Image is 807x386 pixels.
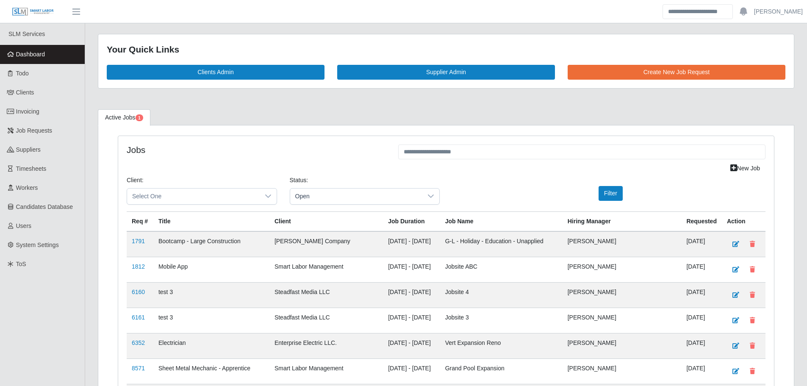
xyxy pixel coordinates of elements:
span: SLM Services [8,31,45,37]
div: Your Quick Links [107,43,785,56]
td: Mobile App [153,257,269,282]
td: Steadfast Media LLC [269,282,383,308]
td: Jobsite ABC [440,257,563,282]
span: Suppliers [16,146,41,153]
span: Invoicing [16,108,39,115]
a: [PERSON_NAME] [754,7,803,16]
th: Title [153,211,269,231]
th: Action [722,211,765,231]
th: Client [269,211,383,231]
td: [DATE] - [DATE] [383,231,440,257]
span: System Settings [16,242,59,248]
td: [PERSON_NAME] [563,282,682,308]
a: Supplier Admin [337,65,555,80]
td: [PERSON_NAME] [563,333,682,358]
td: test 3 [153,308,269,333]
td: [DATE] [681,308,722,333]
a: 6161 [132,314,145,321]
span: Users [16,222,32,229]
a: 1791 [132,238,145,244]
th: Requested [681,211,722,231]
td: [DATE] [681,333,722,358]
td: [PERSON_NAME] [563,231,682,257]
td: G-L - Holiday - Education - Unapplied [440,231,563,257]
img: SLM Logo [12,7,54,17]
td: Smart Labor Management [269,257,383,282]
th: Job Duration [383,211,440,231]
td: [PERSON_NAME] [563,358,682,384]
td: Steadfast Media LLC [269,308,383,333]
td: Jobsite 3 [440,308,563,333]
button: Filter [599,186,623,201]
span: ToS [16,261,26,267]
a: Clients Admin [107,65,324,80]
span: Pending Jobs [136,114,143,121]
td: Grand Pool Expansion [440,358,563,384]
td: [DATE] - [DATE] [383,282,440,308]
span: Timesheets [16,165,47,172]
td: [DATE] - [DATE] [383,257,440,282]
h4: Jobs [127,144,385,155]
span: Candidates Database [16,203,73,210]
td: [PERSON_NAME] [563,308,682,333]
span: Select One [127,189,260,204]
label: Client: [127,176,144,185]
span: Dashboard [16,51,45,58]
a: 6160 [132,289,145,295]
span: Clients [16,89,34,96]
td: test 3 [153,282,269,308]
td: Enterprise Electric LLC. [269,333,383,358]
a: Create New Job Request [568,65,785,80]
th: Job Name [440,211,563,231]
td: Vert Expansion Reno [440,333,563,358]
td: [PERSON_NAME] [563,257,682,282]
td: Bootcamp - Large Construction [153,231,269,257]
td: [PERSON_NAME] Company [269,231,383,257]
span: Workers [16,184,38,191]
a: 6352 [132,339,145,346]
td: Jobsite 4 [440,282,563,308]
label: Status: [290,176,308,185]
td: [DATE] [681,358,722,384]
span: Open [290,189,423,204]
td: [DATE] - [DATE] [383,308,440,333]
td: Sheet Metal Mechanic - Apprentice [153,358,269,384]
td: Electrician [153,333,269,358]
td: [DATE] [681,257,722,282]
td: Smart Labor Management [269,358,383,384]
a: 1812 [132,263,145,270]
th: Hiring Manager [563,211,682,231]
a: 8571 [132,365,145,372]
td: [DATE] - [DATE] [383,358,440,384]
th: Req # [127,211,153,231]
span: Job Requests [16,127,53,134]
a: Active Jobs [98,109,150,126]
span: Todo [16,70,29,77]
input: Search [663,4,733,19]
a: New Job [725,161,765,176]
td: [DATE] [681,282,722,308]
td: [DATE] [681,231,722,257]
td: [DATE] - [DATE] [383,333,440,358]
